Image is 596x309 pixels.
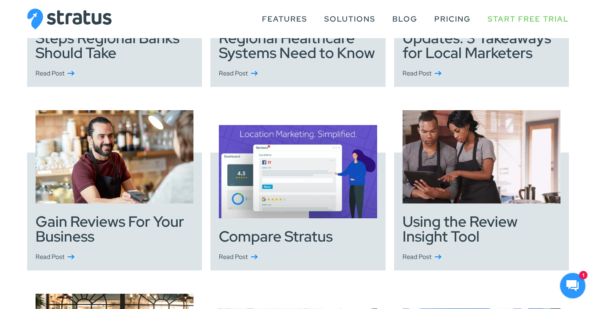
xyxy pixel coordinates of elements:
[392,11,417,27] a: Blog
[488,11,569,27] a: Start Free Trial
[403,16,560,60] h3: Google Review Snippet Updates: 3 Takeaways for Local Marketers
[219,229,377,244] h3: Compare Stratus
[36,252,193,262] a: Read Post about Gain Reviews For Your Business
[394,110,569,270] article: Using the Review Insight Tool
[36,214,193,244] h3: Gain Reviews For Your Business
[27,110,202,270] article: Gain Reviews For Your Business
[558,271,588,301] iframe: HelpCrunch
[210,110,385,270] article: Compare Stratus
[219,69,377,78] a: Read Post about Google Review Snippet Updates: What Regional Healthcare Systems Need to Know
[219,252,377,262] a: Read Post about Compare Stratus
[403,69,560,78] a: Read Post about Google Review Snippet Updates: 3 Takeaways for Local Marketers
[403,214,560,244] h3: Using the Review Insight Tool
[262,11,307,27] a: Features
[36,1,193,60] h3: Google Review Snippet Updates: 4 Actionable Steps Regional Banks Should Take
[324,11,375,27] a: Solutions
[403,252,560,262] a: Read Post about Using the Review Insight Tool
[434,11,471,27] a: Pricing
[27,8,112,30] img: Stratus
[219,1,377,60] h3: Google Review Snippet Updates: What Regional Healthcare Systems Need to Know
[36,69,193,78] a: Read Post about Google Review Snippet Updates: 4 Actionable Steps Regional Banks Should Take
